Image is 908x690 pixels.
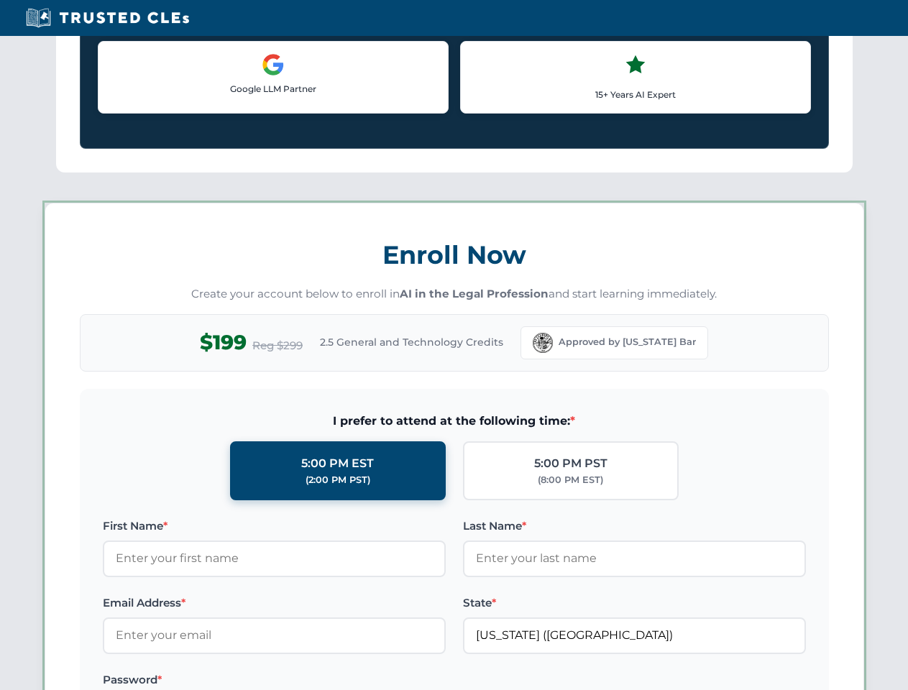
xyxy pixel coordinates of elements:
input: Enter your last name [463,540,806,576]
span: I prefer to attend at the following time: [103,412,806,431]
input: Florida (FL) [463,617,806,653]
div: (8:00 PM EST) [538,473,603,487]
label: Last Name [463,517,806,535]
label: State [463,594,806,612]
label: First Name [103,517,446,535]
img: Florida Bar [533,333,553,353]
strong: AI in the Legal Profession [400,287,549,300]
input: Enter your email [103,617,446,653]
label: Password [103,671,446,689]
div: (2:00 PM PST) [306,473,370,487]
div: 5:00 PM PST [534,454,607,473]
p: 15+ Years AI Expert [472,88,799,101]
span: $199 [200,326,247,359]
h3: Enroll Now [80,232,829,277]
label: Email Address [103,594,446,612]
span: Approved by [US_STATE] Bar [559,335,696,349]
div: 5:00 PM EST [301,454,374,473]
span: Reg $299 [252,337,303,354]
img: Google [262,53,285,76]
span: 2.5 General and Technology Credits [320,334,503,350]
img: Trusted CLEs [22,7,193,29]
input: Enter your first name [103,540,446,576]
p: Google LLM Partner [110,82,436,96]
p: Create your account below to enroll in and start learning immediately. [80,286,829,303]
